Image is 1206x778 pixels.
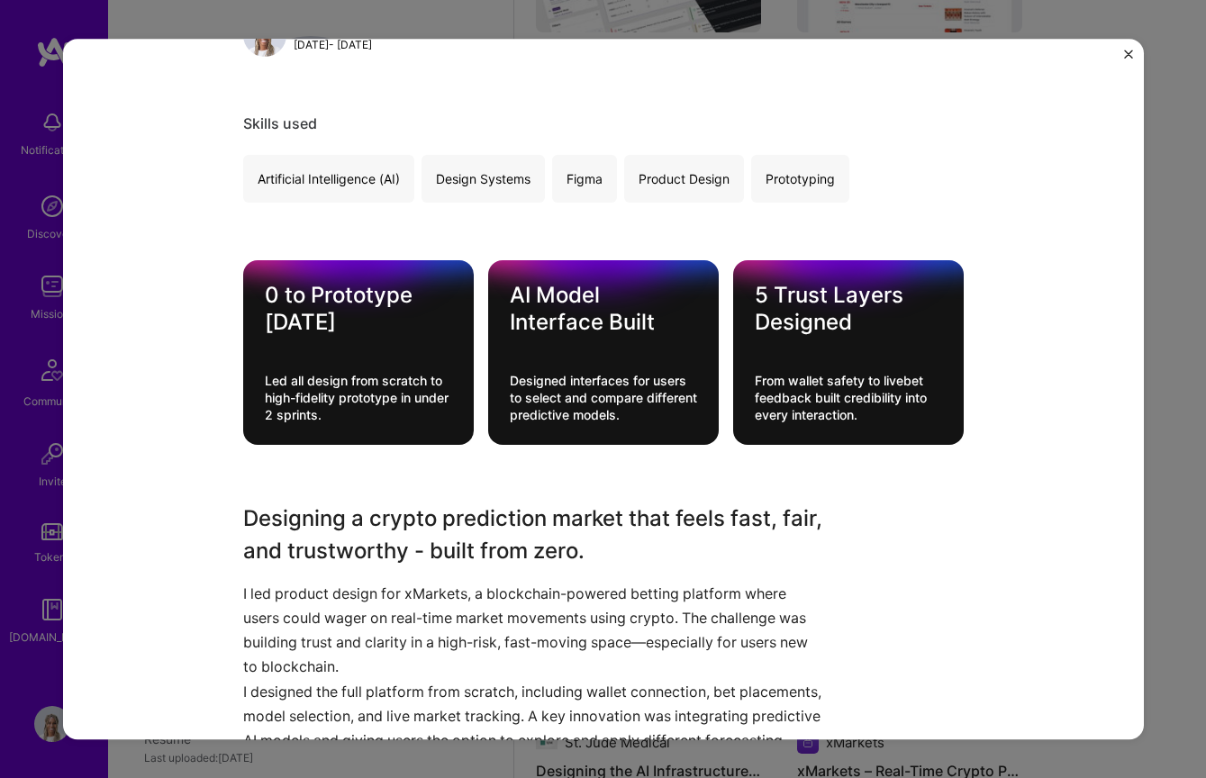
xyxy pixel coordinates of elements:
button: Close [1124,50,1133,68]
div: Design Systems [422,155,545,203]
p: I designed the full platform from scratch, including wallet connection, bet placements, model sel... [243,680,829,778]
div: Artificial Intelligence (AI) [243,155,414,203]
div: AI Model Interface Built [510,282,697,336]
div: 5 Trust Layers Designed [755,282,942,336]
div: [DATE] - [DATE] [294,35,414,54]
h3: Designing a crypto prediction market that feels fast, fair, and trustworthy - built from zero. [243,502,829,567]
div: From wallet safety to livebet feedback built credibility into every interaction. [755,372,942,423]
div: Skills used [243,114,964,133]
div: Designed interfaces for users to select and compare different predictive models. [510,372,697,423]
div: 0 to Prototype [DATE] [265,282,452,336]
p: I led product design for xMarkets, a blockchain-powered betting platform where users could wager ... [243,582,829,680]
div: Prototyping [751,155,849,203]
div: Led all design from scratch to high-fidelity prototype in under 2 sprints. [265,372,452,423]
div: Product Design [624,155,744,203]
div: Figma [552,155,617,203]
